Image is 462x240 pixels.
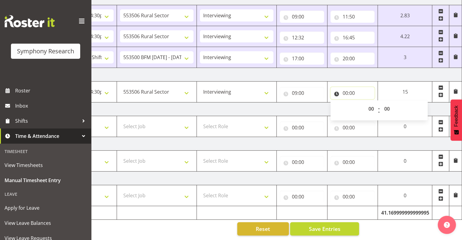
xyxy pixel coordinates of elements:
[256,225,270,233] span: Reset
[330,11,375,23] input: Click to select...
[330,87,375,99] input: Click to select...
[378,206,432,220] td: 41.169999999999995
[330,122,375,134] input: Click to select...
[378,151,432,172] td: 0
[378,185,432,206] td: 0
[378,116,432,137] td: 0
[15,132,79,141] span: Time & Attendance
[2,215,90,231] a: View Leave Balances
[5,161,87,170] span: View Timesheets
[237,222,289,235] button: Reset
[280,11,324,23] input: Click to select...
[330,191,375,203] input: Click to select...
[378,26,432,47] td: 4.22
[330,52,375,65] input: Click to select...
[280,87,324,99] input: Click to select...
[5,15,55,27] img: Rosterit website logo
[309,225,340,233] span: Save Entries
[280,122,324,134] input: Click to select...
[5,218,87,228] span: View Leave Balances
[15,86,88,95] span: Roster
[15,116,79,125] span: Shifts
[37,172,462,185] td: [DATE]
[378,103,380,118] span: :
[378,82,432,102] td: 15
[37,102,462,116] td: [DATE]
[280,191,324,203] input: Click to select...
[280,52,324,65] input: Click to select...
[2,145,90,158] div: Timesheet
[5,203,87,212] span: Apply for Leave
[5,176,87,185] span: Manual Timesheet Entry
[15,101,88,110] span: Inbox
[453,105,459,127] span: Feedback
[330,32,375,44] input: Click to select...
[2,173,90,188] a: Manual Timesheet Entry
[378,47,432,68] td: 3
[37,137,462,151] td: [DATE]
[2,188,90,200] div: Leave
[290,222,359,235] button: Save Entries
[378,5,432,26] td: 2.83
[280,32,324,44] input: Click to select...
[280,156,324,168] input: Click to select...
[330,156,375,168] input: Click to select...
[37,68,462,82] td: [DATE]
[2,200,90,215] a: Apply for Leave
[444,222,450,228] img: help-xxl-2.png
[2,158,90,173] a: View Timesheets
[17,47,74,56] div: Symphony Research
[450,99,462,141] button: Feedback - Show survey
